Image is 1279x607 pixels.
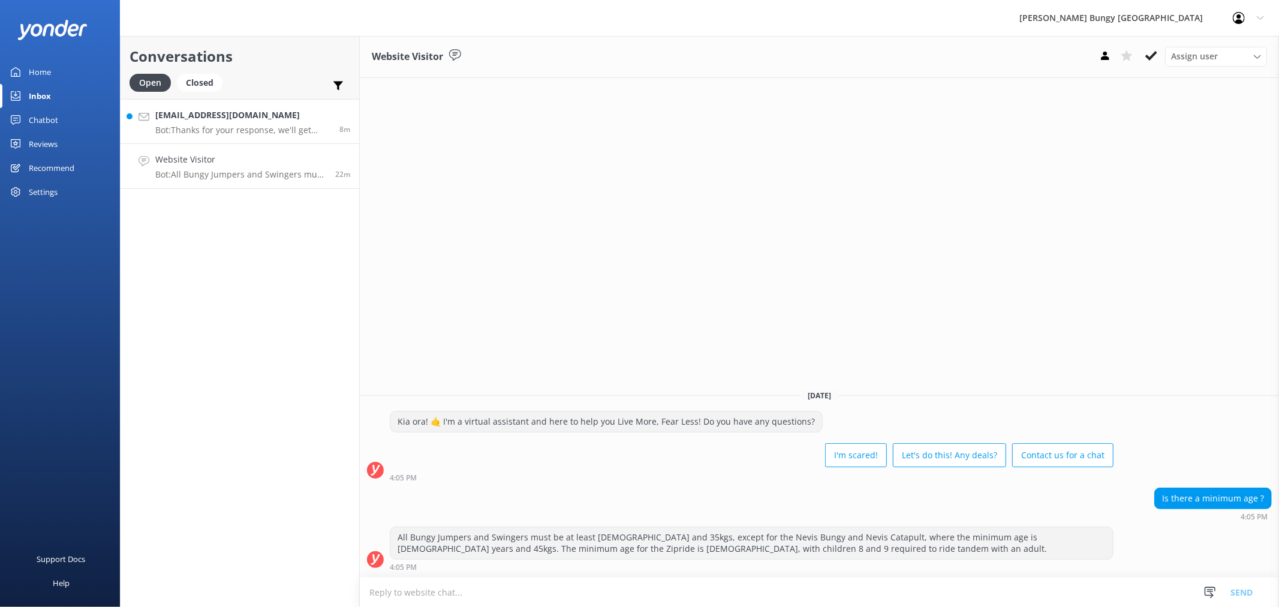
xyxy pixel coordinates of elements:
strong: 4:05 PM [390,474,417,482]
span: 04:05pm 10-Aug-2025 (UTC +12:00) Pacific/Auckland [335,169,350,179]
div: Assign User [1165,47,1267,66]
button: Contact us for a chat [1012,443,1114,467]
div: Recommend [29,156,74,180]
a: Open [130,76,177,89]
a: Website VisitorBot:All Bungy Jumpers and Swingers must be at least [DEMOGRAPHIC_DATA] and 35kgs, ... [121,144,359,189]
span: 04:20pm 10-Aug-2025 (UTC +12:00) Pacific/Auckland [339,124,350,134]
div: Open [130,74,171,92]
strong: 4:05 PM [390,564,417,571]
h3: Website Visitor [372,49,443,65]
div: Closed [177,74,222,92]
div: Reviews [29,132,58,156]
h4: [EMAIL_ADDRESS][DOMAIN_NAME] [155,109,330,122]
h4: Website Visitor [155,153,326,166]
p: Bot: All Bungy Jumpers and Swingers must be at least [DEMOGRAPHIC_DATA] and 35kgs, except for the... [155,169,326,180]
div: Support Docs [37,547,86,571]
span: Assign user [1171,50,1218,63]
div: All Bungy Jumpers and Swingers must be at least [DEMOGRAPHIC_DATA] and 35kgs, except for the Nevi... [390,527,1113,559]
a: [EMAIL_ADDRESS][DOMAIN_NAME]Bot:Thanks for your response, we'll get back to you as soon as we can... [121,99,359,144]
p: Bot: Thanks for your response, we'll get back to you as soon as we can during opening hours. [155,125,330,136]
div: 04:05pm 10-Aug-2025 (UTC +12:00) Pacific/Auckland [1154,512,1272,521]
a: Closed [177,76,228,89]
div: 04:05pm 10-Aug-2025 (UTC +12:00) Pacific/Auckland [390,563,1114,571]
div: Is there a minimum age ? [1155,488,1271,509]
div: Help [53,571,70,595]
strong: 4:05 PM [1241,513,1268,521]
div: 04:05pm 10-Aug-2025 (UTC +12:00) Pacific/Auckland [390,473,1114,482]
span: [DATE] [800,390,838,401]
div: Chatbot [29,108,58,132]
button: Let's do this! Any deals? [893,443,1006,467]
div: Inbox [29,84,51,108]
button: I'm scared! [825,443,887,467]
img: yonder-white-logo.png [18,20,87,40]
h2: Conversations [130,45,350,68]
div: Kia ora! 🤙 I'm a virtual assistant and here to help you Live More, Fear Less! Do you have any que... [390,411,822,432]
div: Home [29,60,51,84]
div: Settings [29,180,58,204]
